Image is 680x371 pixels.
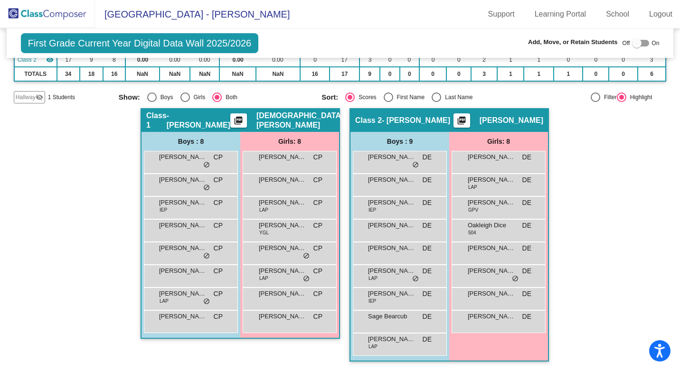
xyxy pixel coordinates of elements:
mat-icon: picture_as_pdf [233,116,244,129]
td: 0.00 [190,53,219,67]
span: [PERSON_NAME] [159,221,207,230]
span: Sort: [321,93,338,102]
span: [PERSON_NAME] [368,243,416,253]
span: LAP [468,184,477,191]
div: Filter [600,93,617,102]
td: 3 [471,67,497,81]
span: DE [522,243,531,253]
span: DE [423,198,432,208]
td: 17 [57,53,80,67]
span: [PERSON_NAME] [468,289,515,298]
a: School [598,7,637,22]
span: do_not_disturb_alt [203,184,210,192]
span: [PERSON_NAME] [468,243,515,253]
td: 1 [524,53,554,67]
td: 17 [330,67,359,81]
td: 0 [300,53,330,67]
span: DE [522,312,531,322]
span: - [PERSON_NAME] [382,116,450,125]
td: 0 [554,53,583,67]
span: [PERSON_NAME] [259,221,306,230]
span: LAP [368,275,378,282]
span: DE [522,221,531,231]
span: [PERSON_NAME] [480,116,543,125]
span: CP [214,175,223,185]
span: [PERSON_NAME] [159,175,207,185]
span: DE [423,266,432,276]
span: CP [313,266,322,276]
span: [PERSON_NAME] [368,198,416,207]
td: 0 [446,67,471,81]
span: On [652,39,659,47]
span: DE [423,175,432,185]
td: 0.00 [219,53,256,67]
td: 0 [380,67,400,81]
span: DE [522,266,531,276]
span: [PERSON_NAME] [368,289,416,298]
span: First Grade Current Year Digital Data Wall 2025/2026 [21,33,259,53]
td: NaN [125,67,159,81]
span: [PERSON_NAME] [368,152,416,162]
span: Oakleigh Dice [468,221,515,230]
td: 0 [609,67,637,81]
span: CP [313,312,322,322]
td: Dana Egbert - Egbert [14,53,57,67]
span: DE [423,289,432,299]
div: Girls [190,93,206,102]
span: CP [214,289,223,299]
span: CP [214,266,223,276]
td: 0 [400,53,419,67]
td: 1 [524,67,554,81]
div: Boys : 9 [350,132,449,151]
span: do_not_disturb_alt [412,161,419,169]
span: [PERSON_NAME] [259,243,306,253]
span: [PERSON_NAME] [259,289,306,298]
td: 16 [300,67,330,81]
div: Scores [355,93,376,102]
span: DE [423,221,432,231]
span: CP [313,175,322,185]
td: 34 [57,67,80,81]
span: DE [522,289,531,299]
td: 0.00 [160,53,190,67]
span: DE [522,152,531,162]
span: [PERSON_NAME] [259,266,306,276]
td: 6 [638,67,666,81]
button: Print Students Details [453,113,470,128]
td: 0 [419,67,447,81]
span: [PERSON_NAME] [159,243,207,253]
td: 3 [638,53,666,67]
span: [PERSON_NAME] [468,198,515,207]
span: CP [214,198,223,208]
span: Show: [119,93,140,102]
div: Boys : 8 [142,132,240,151]
a: Learning Portal [527,7,594,22]
td: 0 [446,53,471,67]
td: 2 [471,53,497,67]
div: Both [222,93,237,102]
mat-icon: visibility_off [36,93,43,101]
td: 0.00 [125,53,159,67]
span: [PERSON_NAME] [259,175,306,185]
span: [PERSON_NAME] [468,175,515,185]
span: do_not_disturb_alt [412,275,419,283]
span: Hallway [16,93,36,102]
span: CP [313,152,322,162]
td: 1 [497,53,524,67]
td: 0.00 [256,53,300,67]
td: 0 [583,67,609,81]
span: [PERSON_NAME] [PERSON_NAME] [159,289,207,298]
span: [PERSON_NAME] [368,175,416,185]
td: 8 [103,53,125,67]
td: 9 [80,53,104,67]
span: Off [623,39,630,47]
span: 1 Students [48,93,75,102]
span: do_not_disturb_alt [512,275,519,283]
span: [PERSON_NAME] [159,312,207,321]
span: [PERSON_NAME] [368,221,416,230]
span: IEP [368,206,376,213]
span: Class 1 [146,111,167,130]
span: do_not_disturb_alt [303,275,310,283]
span: DE [423,334,432,344]
span: CP [214,243,223,253]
